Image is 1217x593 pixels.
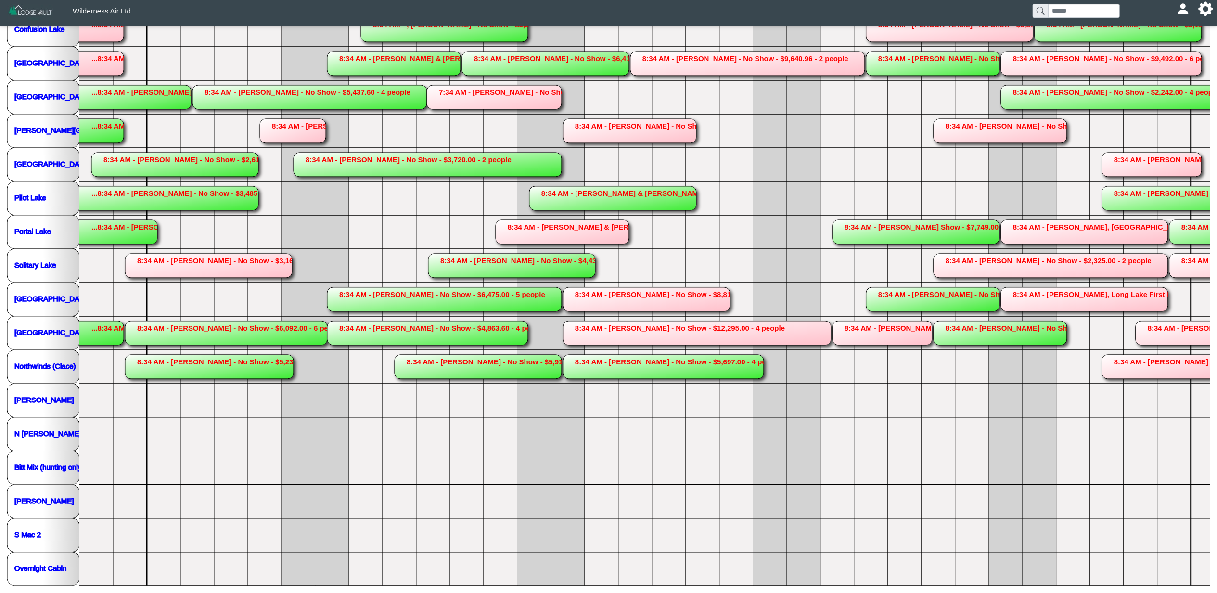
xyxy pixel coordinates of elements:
[14,463,84,471] a: Bitt Mix (hunting only)
[14,429,127,437] a: N [PERSON_NAME] (hunting only)
[14,328,90,336] a: [GEOGRAPHIC_DATA]
[14,564,66,572] a: Overnight Cabin
[14,361,76,370] a: Northwinds (Clace)
[14,530,41,538] a: S Mac 2
[14,126,149,134] a: [PERSON_NAME][GEOGRAPHIC_DATA]
[14,159,90,168] a: [GEOGRAPHIC_DATA]
[1037,7,1044,14] svg: search
[8,4,53,21] img: Z
[14,227,51,235] a: Portal Lake
[14,193,46,201] a: Pilot Lake
[1202,5,1209,13] svg: gear fill
[14,58,90,66] a: [GEOGRAPHIC_DATA]
[14,92,90,100] a: [GEOGRAPHIC_DATA]
[14,395,74,403] a: [PERSON_NAME]
[1179,5,1187,13] svg: person fill
[14,260,56,269] a: Solitary Lake
[14,294,90,302] a: [GEOGRAPHIC_DATA]
[14,496,74,504] a: [PERSON_NAME]
[14,25,64,33] a: Confusion Lake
